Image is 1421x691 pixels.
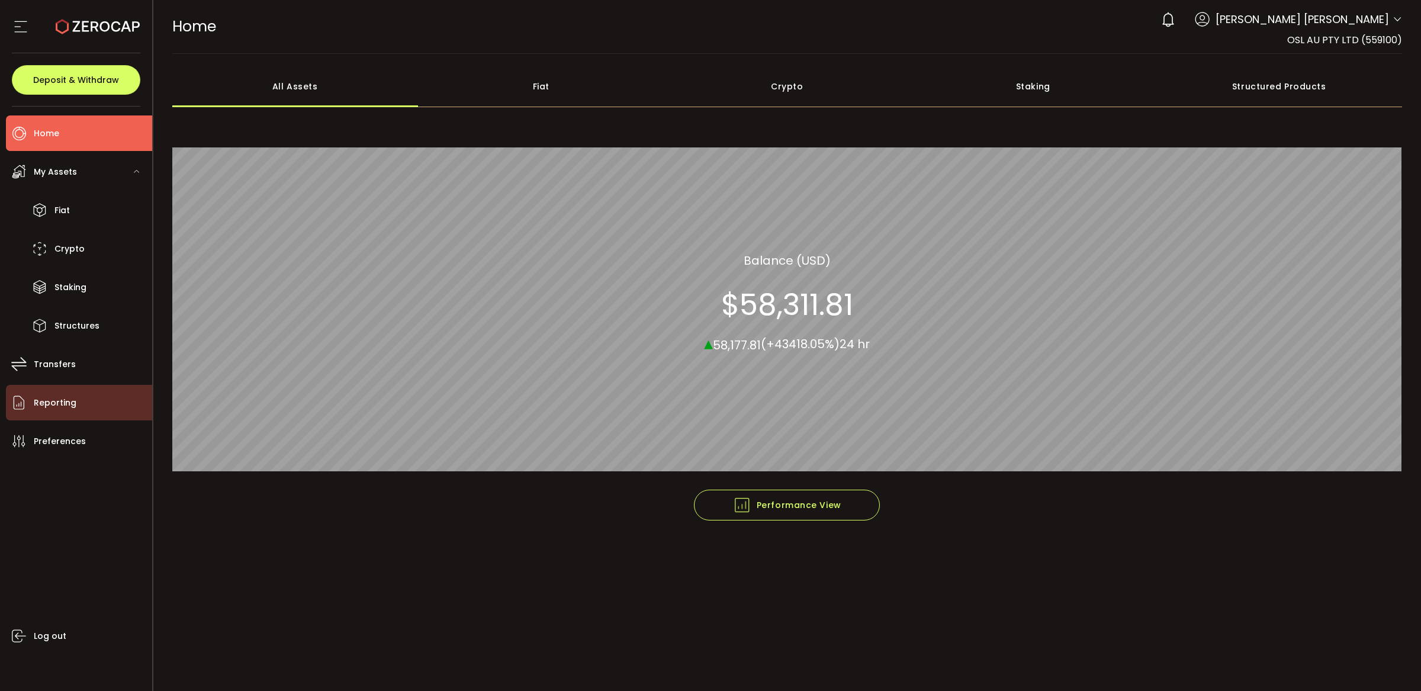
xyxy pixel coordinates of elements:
span: Crypto [54,240,85,258]
span: Home [34,125,59,142]
div: Crypto [664,66,911,107]
div: Staking [910,66,1156,107]
span: [PERSON_NAME] [PERSON_NAME] [1216,11,1389,27]
span: Reporting [34,394,76,412]
button: Performance View [694,490,880,520]
span: Log out [34,628,66,645]
div: Fiat [418,66,664,107]
section: $58,311.81 [721,287,853,322]
section: Balance (USD) [744,251,831,269]
div: Structured Products [1156,66,1403,107]
span: Performance View [733,496,841,514]
button: Deposit & Withdraw [12,65,140,95]
div: All Assets [172,66,419,107]
span: My Assets [34,163,77,181]
span: 58,177.81 [713,336,761,353]
span: ▴ [704,330,713,355]
span: Home [172,16,216,37]
span: (+43418.05%) [761,336,840,352]
span: OSL AU PTY LTD (559100) [1287,33,1402,47]
span: Preferences [34,433,86,450]
iframe: Chat Widget [1281,563,1421,691]
span: 24 hr [840,336,870,352]
span: Deposit & Withdraw [33,76,119,84]
span: Structures [54,317,99,335]
span: Transfers [34,356,76,373]
span: Staking [54,279,86,296]
span: Fiat [54,202,70,219]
